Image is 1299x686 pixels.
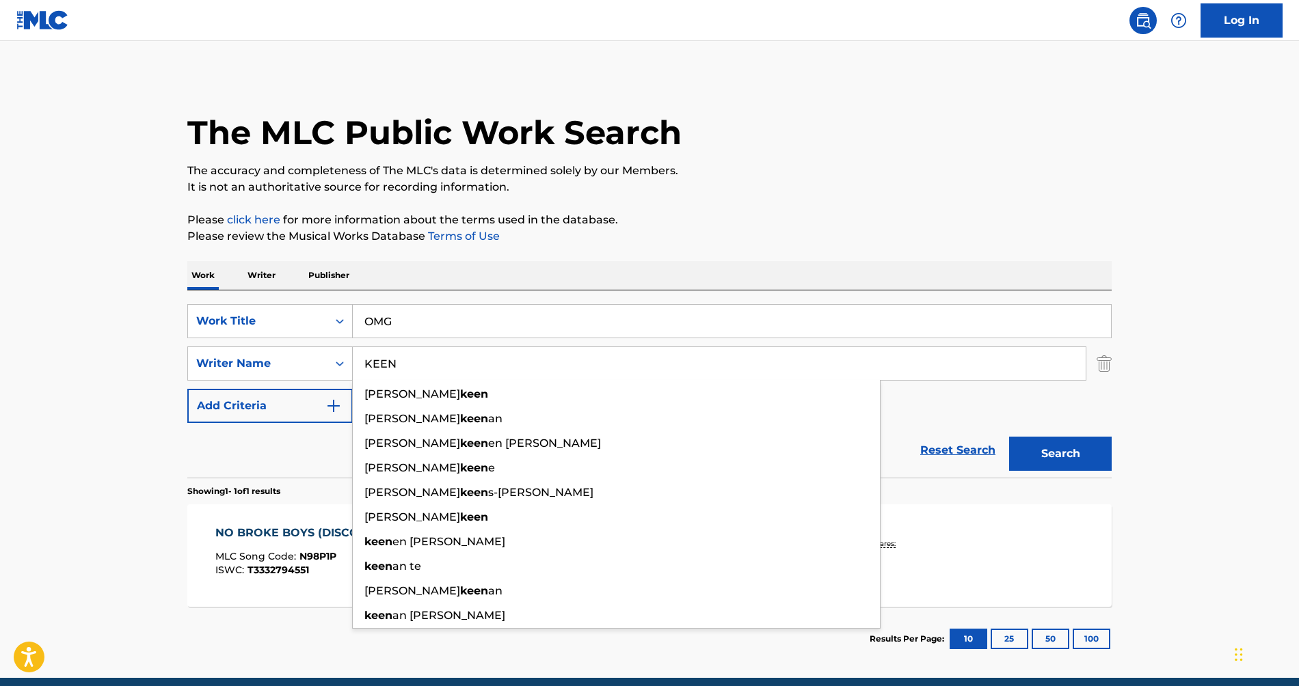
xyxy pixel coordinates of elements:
span: [PERSON_NAME] [364,486,460,499]
div: Drag [1235,634,1243,675]
span: [PERSON_NAME] [364,584,460,597]
span: an [488,584,503,597]
iframe: Chat Widget [1231,620,1299,686]
span: [PERSON_NAME] [364,510,460,523]
form: Search Form [187,304,1112,478]
p: Publisher [304,261,353,290]
div: Writer Name [196,355,319,372]
span: en [PERSON_NAME] [488,437,601,450]
p: Writer [243,261,280,290]
strong: keen [364,535,392,548]
img: search [1135,12,1151,29]
a: Public Search [1129,7,1157,34]
strong: keen [364,560,392,573]
span: MLC Song Code : [215,550,299,562]
span: an te [392,560,421,573]
p: The accuracy and completeness of The MLC's data is determined solely by our Members. [187,163,1112,179]
div: Help [1165,7,1192,34]
img: MLC Logo [16,10,69,30]
strong: keen [460,584,488,597]
button: 25 [991,629,1028,649]
p: Results Per Page: [870,633,948,645]
button: Add Criteria [187,389,353,423]
a: Reset Search [913,435,1002,465]
strong: keen [364,609,392,622]
span: an [PERSON_NAME] [392,609,505,622]
p: Showing 1 - 1 of 1 results [187,485,280,497]
p: Please for more information about the terms used in the database. [187,212,1112,228]
span: en [PERSON_NAME] [392,535,505,548]
span: [PERSON_NAME] [364,461,460,474]
strong: keen [460,486,488,499]
strong: keen [460,510,488,523]
button: 50 [1032,629,1069,649]
strong: keen [460,461,488,474]
span: ISWC : [215,564,247,576]
strong: keen [460,387,488,400]
img: help [1170,12,1187,29]
span: [PERSON_NAME] [364,387,460,400]
span: [PERSON_NAME] [364,437,460,450]
button: 10 [950,629,987,649]
h1: The MLC Public Work Search [187,112,682,153]
div: NO BROKE BOYS (DISCO LINES REMIX) [215,525,447,541]
a: click here [227,213,280,226]
p: Please review the Musical Works Database [187,228,1112,245]
span: N98P1P [299,550,336,562]
span: s-[PERSON_NAME] [488,486,593,499]
a: Log In [1201,3,1283,38]
div: Work Title [196,313,319,329]
a: NO BROKE BOYS (DISCO LINES REMIX)MLC Song Code:N98P1PISWC:T3332794551Writers (4)[PERSON_NAME], [P... [187,504,1112,607]
strong: keen [460,437,488,450]
img: 9d2ae6d4665cec9f34b9.svg [325,398,342,414]
strong: keen [460,412,488,425]
a: Terms of Use [425,230,500,243]
span: T3332794551 [247,564,309,576]
p: It is not an authoritative source for recording information. [187,179,1112,195]
img: Delete Criterion [1097,346,1112,381]
button: 100 [1073,629,1110,649]
span: e [488,461,495,474]
p: Work [187,261,219,290]
span: [PERSON_NAME] [364,412,460,425]
button: Search [1009,437,1112,471]
span: an [488,412,503,425]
